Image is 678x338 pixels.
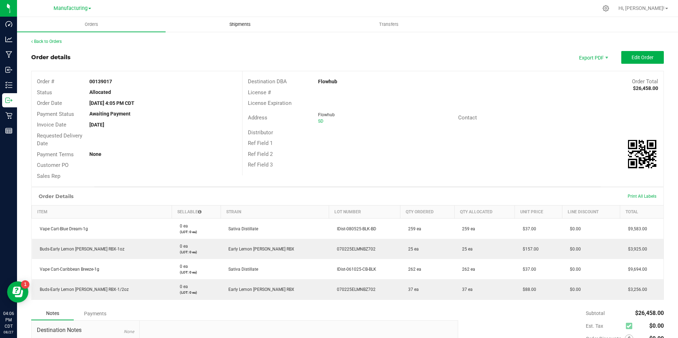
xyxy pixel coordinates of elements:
[566,287,581,292] span: $0.00
[566,247,581,252] span: $0.00
[562,205,620,219] th: Line Discount
[36,287,129,292] span: Buds-Early Lemon [PERSON_NAME] RBX-1/2oz
[37,151,74,158] span: Payment Terms
[626,321,635,331] span: Calculate excise tax
[519,267,536,272] span: $37.00
[37,89,52,96] span: Status
[89,89,111,95] strong: Allocated
[3,310,14,329] p: 04:06 PM CDT
[333,287,376,292] span: 070225ELMNBZ702
[315,17,463,32] a: Transfers
[459,226,475,231] span: 259 ea
[329,205,400,219] th: Lot Number
[566,226,581,231] span: $0.00
[37,111,74,117] span: Payment Status
[405,267,421,272] span: 262 ea
[75,21,108,28] span: Orders
[405,287,419,292] span: 37 ea
[37,122,66,128] span: Invoice Date
[624,247,647,252] span: $3,925.00
[566,267,581,272] span: $0.00
[89,79,112,84] strong: 00139017
[624,267,647,272] span: $9,694.00
[176,264,188,269] span: 0 ea
[176,284,188,289] span: 0 ea
[176,249,216,255] p: (LOT: 0 ea)
[5,21,12,28] inline-svg: Dashboard
[248,162,273,168] span: Ref Field 3
[37,173,60,179] span: Sales Rep
[586,310,605,316] span: Subtotal
[36,226,88,231] span: Vape Cart-Blue Dream-1g
[633,85,658,91] strong: $26,458.00
[37,78,54,85] span: Order #
[89,122,104,128] strong: [DATE]
[586,323,623,329] span: Est. Tax
[225,247,294,252] span: Early Lemon [PERSON_NAME] RBX
[89,151,101,157] strong: None
[3,329,14,335] p: 08/27
[32,205,172,219] th: Item
[5,51,12,58] inline-svg: Manufacturing
[31,39,62,44] a: Back to Orders
[89,100,134,106] strong: [DATE] 4:05 PM CDT
[459,247,473,252] span: 25 ea
[318,79,337,84] strong: Flowhub
[628,194,656,199] span: Print All Labels
[176,229,216,235] p: (LOT: 0 ea)
[318,119,323,124] span: SD
[225,267,258,272] span: Sativa Distillate
[176,270,216,275] p: (LOT: 0 ea)
[333,247,376,252] span: 070225ELMNBZ702
[248,129,273,136] span: Distributor
[459,287,473,292] span: 37 ea
[519,226,536,231] span: $37.00
[225,287,294,292] span: Early Lemon [PERSON_NAME] RBX
[176,224,188,229] span: 0 ea
[220,21,260,28] span: Shipments
[248,89,271,96] span: License #
[7,281,28,303] iframe: Resource center
[628,140,656,168] qrcode: 00139017
[74,307,116,320] div: Payments
[5,127,12,134] inline-svg: Reports
[54,5,88,11] span: Manufacturing
[454,205,515,219] th: Qty Allocated
[618,5,665,11] span: Hi, [PERSON_NAME]!
[624,226,647,231] span: $9,583.00
[649,322,664,329] span: $0.00
[5,81,12,89] inline-svg: Inventory
[400,205,455,219] th: Qty Ordered
[21,280,29,289] iframe: Resource center unread badge
[621,51,664,64] button: Edit Order
[17,17,166,32] a: Orders
[5,97,12,104] inline-svg: Outbound
[166,17,314,32] a: Shipments
[318,112,335,117] span: Flowhub
[225,226,258,231] span: Sativa Distillate
[36,267,99,272] span: Vape Cart-Caribbean Breeze-1g
[601,5,610,12] div: Manage settings
[248,140,273,146] span: Ref Field 1
[37,162,68,168] span: Customer PO
[176,290,216,295] p: (LOT: 0 ea)
[458,114,477,121] span: Contact
[459,267,475,272] span: 262 ea
[172,205,221,219] th: Sellable
[176,244,188,249] span: 0 ea
[248,100,291,106] span: License Expiration
[632,55,654,60] span: Edit Order
[37,100,62,106] span: Order Date
[572,51,614,64] li: Export PDF
[632,78,658,85] span: Order Total
[333,226,376,231] span: IDist-080525-BLK-BD
[5,112,12,119] inline-svg: Retail
[31,53,71,62] div: Order details
[519,287,536,292] span: $88.00
[333,267,376,272] span: IDist-061025-CB-BLK
[620,205,663,219] th: Total
[36,247,124,252] span: Buds-Early Lemon [PERSON_NAME] RBX-1oz
[39,193,73,199] h1: Order Details
[635,310,664,316] span: $26,458.00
